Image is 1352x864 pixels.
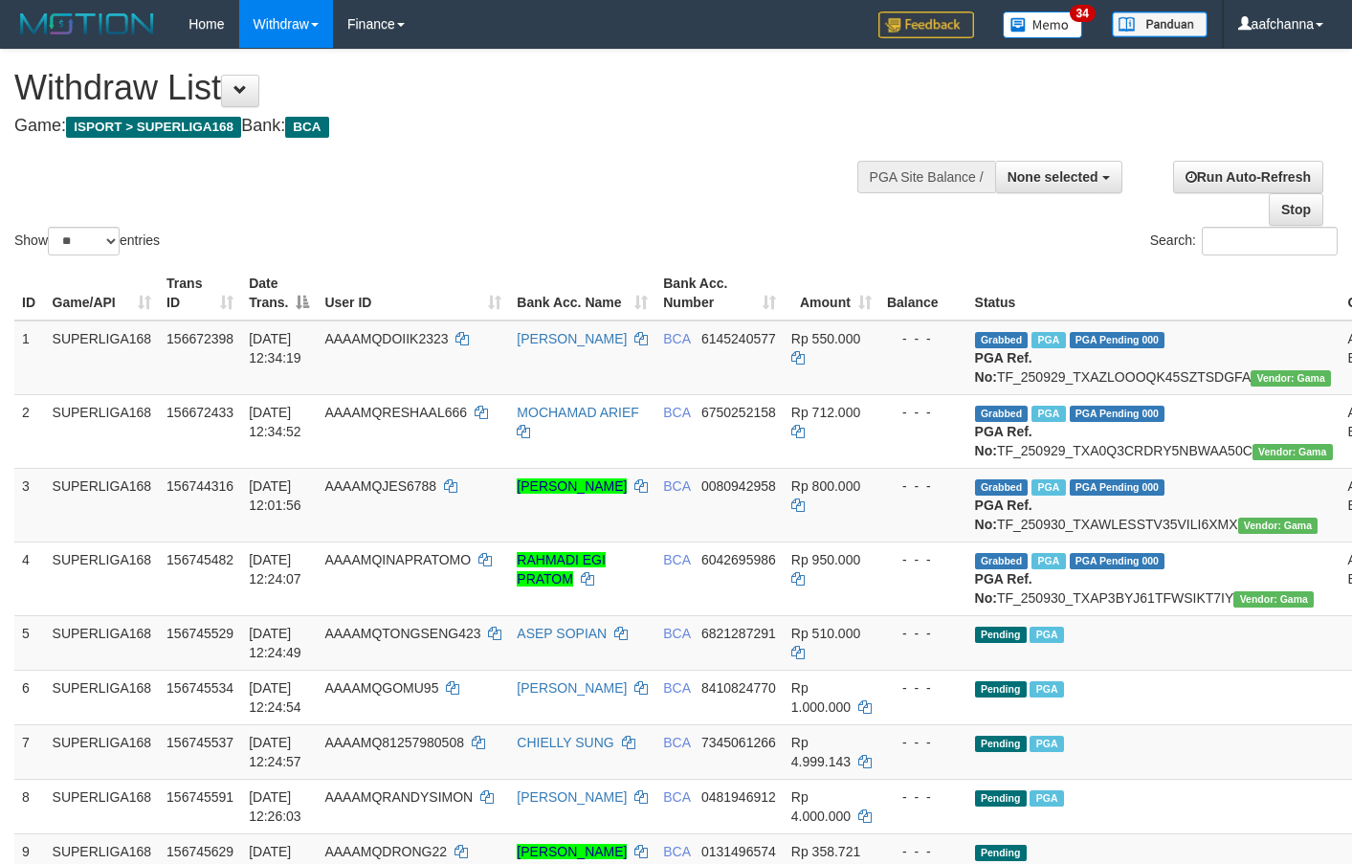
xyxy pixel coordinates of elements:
span: AAAAMQINAPRATOMO [324,552,471,567]
span: 156745482 [166,552,233,567]
span: [DATE] 12:24:07 [249,552,301,587]
div: - - - [887,550,960,569]
span: Grabbed [975,406,1029,422]
a: [PERSON_NAME] [517,844,627,859]
td: SUPERLIGA168 [45,542,160,615]
span: 156745591 [166,789,233,805]
span: Pending [975,736,1027,752]
td: TF_250929_TXA0Q3CRDRY5NBWAA50C [967,394,1341,468]
div: - - - [887,678,960,698]
span: BCA [663,735,690,750]
span: [DATE] 12:26:03 [249,789,301,824]
th: Bank Acc. Name: activate to sort column ascending [509,266,655,321]
span: BCA [663,331,690,346]
span: Pending [975,845,1027,861]
span: [DATE] 12:24:54 [249,680,301,715]
span: 156745534 [166,680,233,696]
span: AAAAMQDRONG22 [324,844,447,859]
span: Grabbed [975,553,1029,569]
div: PGA Site Balance / [857,161,995,193]
th: Balance [879,266,967,321]
span: Copy 7345061266 to clipboard [701,735,776,750]
span: Vendor URL: https://trx31.1velocity.biz [1238,518,1319,534]
div: - - - [887,733,960,752]
a: [PERSON_NAME] [517,789,627,805]
div: - - - [887,403,960,422]
span: Marked by aafsoycanthlai [1031,553,1065,569]
td: 6 [14,670,45,724]
span: 34 [1070,5,1096,22]
td: 1 [14,321,45,395]
span: Vendor URL: https://trx31.1velocity.biz [1251,370,1331,387]
span: AAAAMQ81257980508 [324,735,464,750]
span: AAAAMQRESHAAL666 [324,405,467,420]
span: AAAAMQRANDYSIMON [324,789,473,805]
span: AAAAMQGOMU95 [324,680,438,696]
span: Marked by aafsoycanthlai [1030,790,1063,807]
span: PGA Pending [1070,553,1165,569]
td: SUPERLIGA168 [45,724,160,779]
th: Amount: activate to sort column ascending [784,266,879,321]
span: Copy 6145240577 to clipboard [701,331,776,346]
img: MOTION_logo.png [14,10,160,38]
span: 156745529 [166,626,233,641]
td: 7 [14,724,45,779]
td: SUPERLIGA168 [45,468,160,542]
span: None selected [1008,169,1098,185]
span: 156672398 [166,331,233,346]
select: Showentries [48,227,120,255]
b: PGA Ref. No: [975,424,1032,458]
span: Vendor URL: https://trx31.1velocity.biz [1252,444,1333,460]
img: panduan.png [1112,11,1208,37]
td: SUPERLIGA168 [45,321,160,395]
span: Copy 0080942958 to clipboard [701,478,776,494]
td: 5 [14,615,45,670]
span: BCA [663,844,690,859]
td: SUPERLIGA168 [45,615,160,670]
span: Grabbed [975,479,1029,496]
div: - - - [887,476,960,496]
span: [DATE] 12:24:57 [249,735,301,769]
span: Marked by aafsoycanthlai [1031,406,1065,422]
span: 156745629 [166,844,233,859]
b: PGA Ref. No: [975,571,1032,606]
div: - - - [887,624,960,643]
input: Search: [1202,227,1338,255]
span: [DATE] 12:01:56 [249,478,301,513]
span: Copy 6821287291 to clipboard [701,626,776,641]
div: - - - [887,329,960,348]
td: TF_250929_TXAZLOOOQK45SZTSDGFA [967,321,1341,395]
span: Rp 510.000 [791,626,860,641]
span: BCA [663,552,690,567]
td: 3 [14,468,45,542]
span: Marked by aafsoycanthlai [1030,736,1063,752]
a: [PERSON_NAME] [517,478,627,494]
span: PGA Pending [1070,332,1165,348]
span: Pending [975,627,1027,643]
div: - - - [887,842,960,861]
h1: Withdraw List [14,69,882,107]
span: AAAAMQJES6788 [324,478,436,494]
span: Marked by aafsoycanthlai [1031,332,1065,348]
img: Feedback.jpg [878,11,974,38]
a: CHIELLY SUNG [517,735,613,750]
span: Marked by aafsoycanthlai [1031,479,1065,496]
td: SUPERLIGA168 [45,394,160,468]
span: Vendor URL: https://trx31.1velocity.biz [1233,591,1314,608]
span: [DATE] 12:24:49 [249,626,301,660]
span: BCA [663,478,690,494]
span: AAAAMQDOIIK2323 [324,331,448,346]
td: 2 [14,394,45,468]
a: Stop [1269,193,1323,226]
a: Run Auto-Refresh [1173,161,1323,193]
span: Rp 712.000 [791,405,860,420]
span: AAAAMQTONGSENG423 [324,626,480,641]
span: Rp 800.000 [791,478,860,494]
span: 156745537 [166,735,233,750]
span: Copy 6750252158 to clipboard [701,405,776,420]
span: Marked by aafsoycanthlai [1030,681,1063,698]
th: Game/API: activate to sort column ascending [45,266,160,321]
span: ISPORT > SUPERLIGA168 [66,117,241,138]
span: Marked by aafsoycanthlai [1030,627,1063,643]
span: Rp 4.000.000 [791,789,851,824]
